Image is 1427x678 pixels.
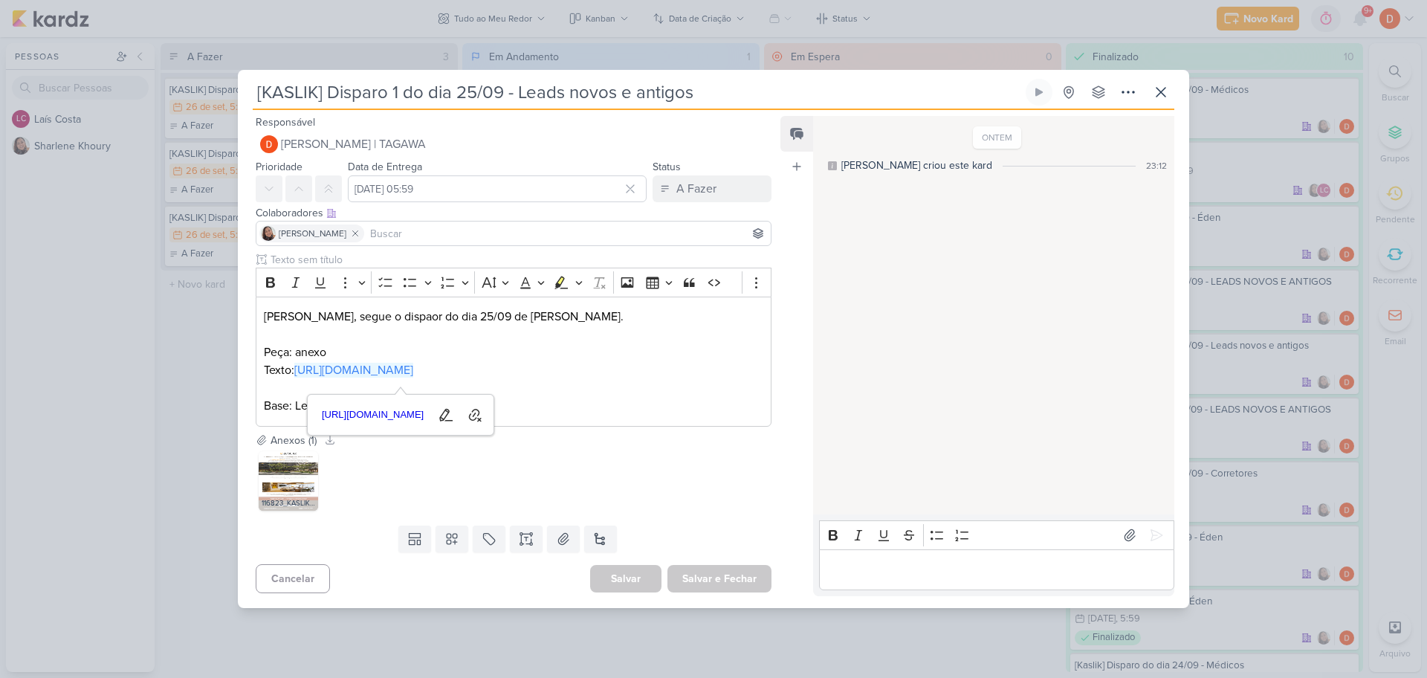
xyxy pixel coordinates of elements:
button: A Fazer [653,175,771,202]
img: Sharlene Khoury [261,226,276,241]
span: [PERSON_NAME] | TAGAWA [281,135,426,153]
div: Anexos (1) [271,433,317,448]
div: Editor editing area: main [819,549,1174,590]
div: Editor toolbar [256,268,771,297]
div: A Fazer [676,180,716,198]
div: [PERSON_NAME] criou este kard [841,158,992,173]
p: Base: Leads novos e antigos [264,397,763,415]
div: Colaboradores [256,205,771,221]
a: [URL][DOMAIN_NAME] [294,363,413,378]
span: [PERSON_NAME] [279,227,346,240]
button: [PERSON_NAME] | TAGAWA [256,131,771,158]
a: [URL][DOMAIN_NAME] [317,404,430,427]
img: Diego Lima | TAGAWA [260,135,278,153]
input: Buscar [367,225,768,242]
input: Kard Sem Título [253,79,1023,106]
img: NDNb9KtQoY8jUj7bNeJZDIHvNetsKBsfT7TqylR1.jpg [259,451,318,511]
div: 23:12 [1146,159,1167,172]
label: Status [653,161,681,173]
button: Cancelar [256,564,330,593]
p: Texto: [264,361,763,379]
label: Prioridade [256,161,302,173]
p: Peça: anexo [264,343,763,361]
label: Data de Entrega [348,161,422,173]
div: Editor toolbar [819,520,1174,549]
input: Select a date [348,175,647,202]
div: Editor editing area: main [256,297,771,427]
div: Ligar relógio [1033,86,1045,98]
label: Responsável [256,116,315,129]
span: [URL][DOMAIN_NAME] [317,406,429,424]
div: 116823_KASLIK _ E-MAIL MKT _ KASLIK IBIRAPUERA _ O ENDEREÇO CERTO PARA QUEM VALORIZA TEMPO E PRAT... [259,496,318,511]
p: [PERSON_NAME], segue o dispaor do dia 25/09 de [PERSON_NAME]. [264,308,763,326]
input: Texto sem título [268,252,771,268]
